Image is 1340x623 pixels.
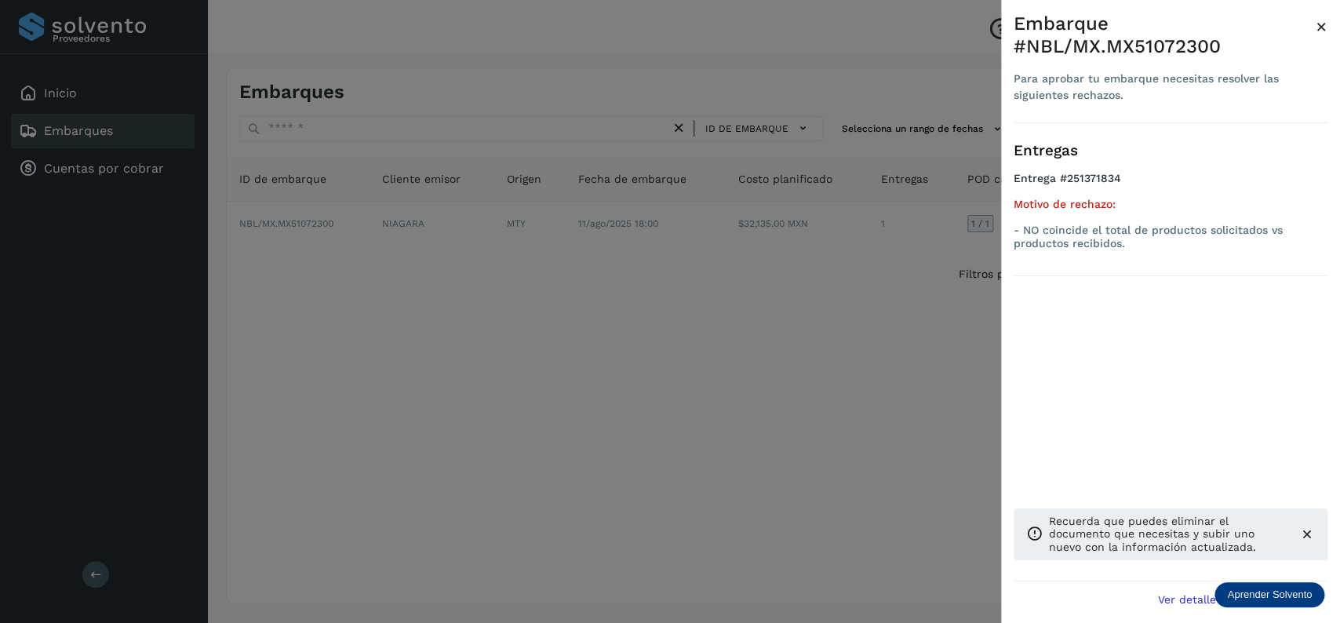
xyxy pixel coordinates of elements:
h3: Entregas [1014,142,1327,160]
div: Para aprobar tu embarque necesitas resolver las siguientes rechazos. [1014,71,1316,104]
p: Recuerda que puedes eliminar el documento que necesitas y subir uno nuevo con la información actu... [1049,515,1287,554]
button: Close [1316,13,1327,41]
p: - NO coincide el total de productos solicitados vs productos recibidos. [1014,224,1327,250]
p: Aprender Solvento [1227,588,1312,601]
div: Aprender Solvento [1214,582,1324,607]
h4: Entrega #251371834 [1014,172,1327,198]
h5: Motivo de rechazo: [1014,198,1327,211]
span: × [1316,16,1327,38]
button: Ver detalle de embarque [1149,581,1327,617]
div: Embarque #NBL/MX.MX51072300 [1014,13,1316,58]
span: Ver detalle de embarque [1158,594,1292,605]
